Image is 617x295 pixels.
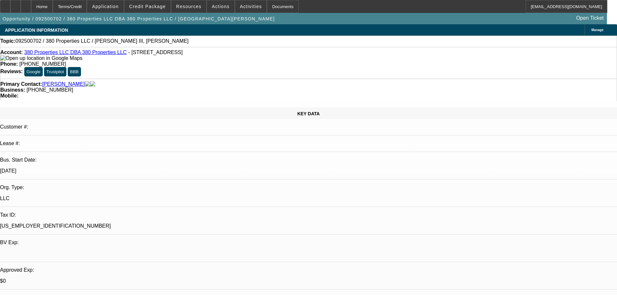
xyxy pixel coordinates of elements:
[129,4,166,9] span: Credit Package
[24,50,127,55] a: 380 Properties LLC DBA 380 Properties LLC
[0,55,82,61] img: Open up location in Google Maps
[171,0,206,13] button: Resources
[68,67,81,76] button: BBB
[85,81,90,87] img: facebook-icon.png
[0,81,42,87] strong: Primary Contact:
[0,50,23,55] strong: Account:
[24,67,43,76] button: Google
[207,0,234,13] button: Actions
[591,28,603,32] span: Manage
[0,61,18,67] strong: Phone:
[90,81,95,87] img: linkedin-icon.png
[297,111,320,116] span: KEY DATA
[87,0,123,13] button: Application
[3,16,275,21] span: Opportunity / 092500702 / 380 Properties LLC DBA 380 Properties LLC / [GEOGRAPHIC_DATA][PERSON_NAME]
[42,81,85,87] a: [PERSON_NAME]
[19,61,66,67] span: [PHONE_NUMBER]
[176,4,201,9] span: Resources
[128,50,183,55] span: - [STREET_ADDRESS]
[574,13,606,24] a: Open Ticket
[0,69,23,74] strong: Reviews:
[124,0,171,13] button: Credit Package
[92,4,119,9] span: Application
[0,55,82,61] a: View Google Maps
[5,28,68,33] span: APPLICATION INFORMATION
[0,38,16,44] strong: Topic:
[240,4,262,9] span: Activities
[16,38,189,44] span: 092500702 / 380 Properties LLC / [PERSON_NAME] III, [PERSON_NAME]
[235,0,267,13] button: Activities
[0,87,25,93] strong: Business:
[212,4,230,9] span: Actions
[27,87,73,93] span: [PHONE_NUMBER]
[0,93,18,98] strong: Mobile:
[44,67,66,76] button: Trustpilot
